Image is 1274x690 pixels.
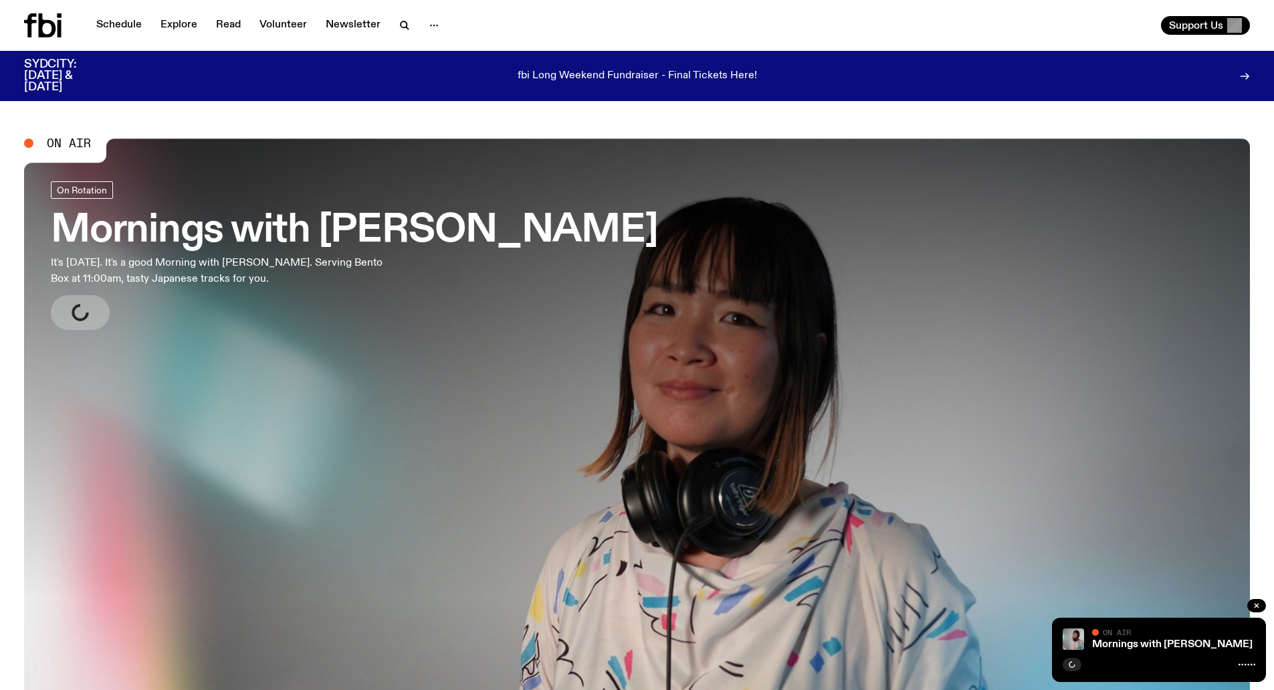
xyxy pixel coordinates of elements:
[518,70,757,82] p: fbi Long Weekend Fundraiser - Final Tickets Here!
[88,16,150,35] a: Schedule
[51,181,658,330] a: Mornings with [PERSON_NAME]It's [DATE]. It's a good Morning with [PERSON_NAME]. Serving Bento Box...
[1161,16,1250,35] button: Support Us
[51,255,393,287] p: It's [DATE]. It's a good Morning with [PERSON_NAME]. Serving Bento Box at 11:00am, tasty Japanese...
[1063,628,1084,650] img: Kana Frazer is smiling at the camera with her head tilted slightly to her left. She wears big bla...
[57,185,107,195] span: On Rotation
[47,137,91,149] span: On Air
[208,16,249,35] a: Read
[1169,19,1223,31] span: Support Us
[24,59,110,93] h3: SYDCITY: [DATE] & [DATE]
[51,181,113,199] a: On Rotation
[251,16,315,35] a: Volunteer
[1103,628,1131,636] span: On Air
[1092,639,1253,650] a: Mornings with [PERSON_NAME]
[152,16,205,35] a: Explore
[318,16,389,35] a: Newsletter
[51,212,658,250] h3: Mornings with [PERSON_NAME]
